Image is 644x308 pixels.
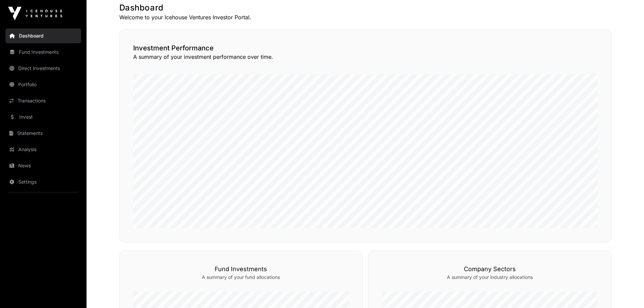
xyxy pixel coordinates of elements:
[8,7,62,20] img: Icehouse Ventures Logo
[133,53,598,61] p: A summary of your investment performance over time.
[133,264,349,274] h3: Fund Investments
[5,126,81,141] a: Statements
[119,2,612,13] h1: Dashboard
[382,264,598,274] h3: Company Sectors
[5,142,81,157] a: Analysis
[5,77,81,92] a: Portfolio
[5,61,81,76] a: Direct Investments
[5,158,81,173] a: News
[133,274,349,281] p: A summary of your fund allocations
[5,110,81,124] a: Invest
[5,28,81,43] a: Dashboard
[5,45,81,60] a: Fund Investments
[133,43,598,53] h2: Investment Performance
[5,174,81,189] a: Settings
[382,274,598,281] p: A summary of your industry allocations
[119,13,612,21] p: Welcome to your Icehouse Ventures Investor Portal.
[5,93,81,108] a: Transactions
